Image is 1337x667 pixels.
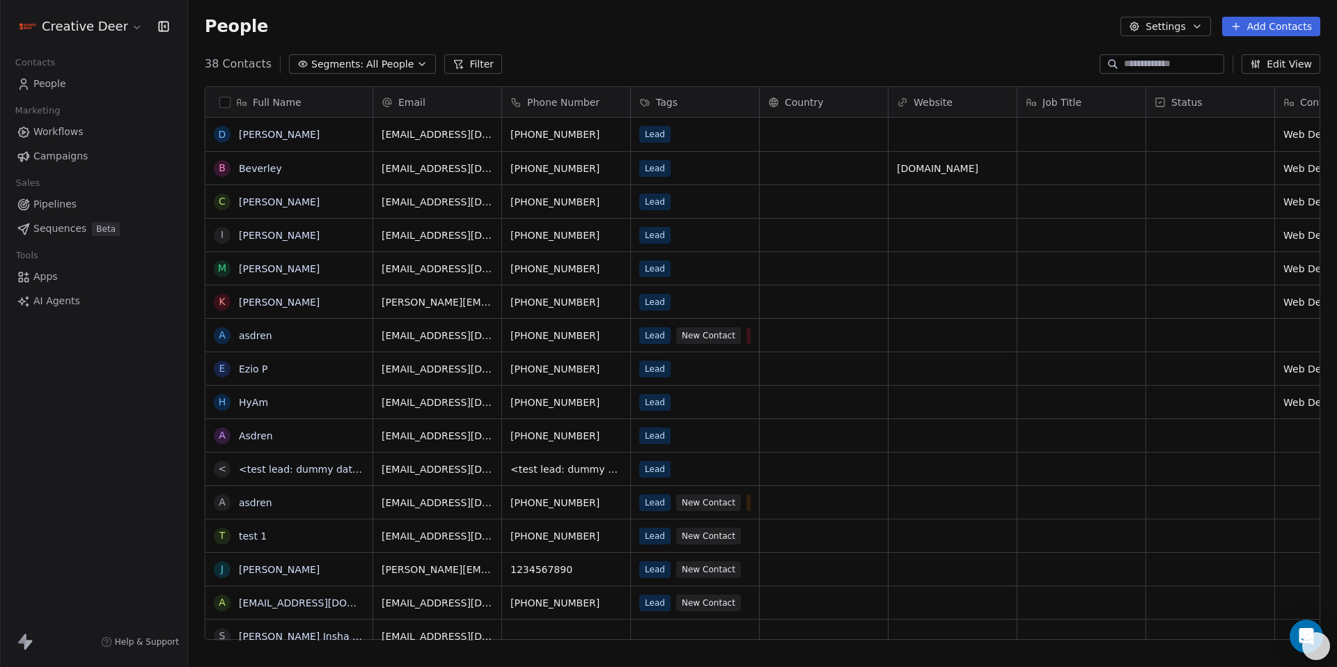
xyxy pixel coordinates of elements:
span: Lead [639,361,671,377]
a: Campaigns [11,145,176,168]
span: [PHONE_NUMBER] [510,395,622,409]
span: Country [785,95,824,109]
a: AI Agents [11,290,176,313]
div: Tags [631,87,759,117]
span: Lead [639,260,671,277]
span: [PHONE_NUMBER] [510,529,622,543]
div: a [219,595,226,610]
button: Creative Deer [17,15,146,38]
div: M [218,261,226,276]
span: Lead [639,494,671,511]
a: [PERSON_NAME] [239,297,320,308]
div: S [219,629,226,643]
span: [PHONE_NUMBER] [510,195,622,209]
div: E [219,361,226,376]
div: Job Title [1017,87,1146,117]
div: Email [373,87,501,117]
span: [EMAIL_ADDRESS][DOMAIN_NAME] [382,329,493,343]
span: [EMAIL_ADDRESS][DOMAIN_NAME] [382,362,493,376]
span: Phone Number [527,95,600,109]
div: < [218,462,226,476]
a: Pipelines [11,193,176,216]
span: New Contact [676,595,741,611]
span: [PHONE_NUMBER] [510,596,622,610]
span: [PHONE_NUMBER] [510,162,622,175]
span: Lead [639,461,671,478]
span: [EMAIL_ADDRESS][DOMAIN_NAME] [382,462,493,476]
span: Lead [639,227,671,244]
span: Lead [639,194,671,210]
span: Marketing [9,100,66,121]
a: [PERSON_NAME] [239,564,320,575]
a: Ezio P [239,363,268,375]
div: I [221,228,224,242]
span: Tags [656,95,678,109]
div: K [219,295,225,309]
span: Help & Support [115,636,179,648]
span: Job Title [1042,95,1081,109]
a: People [11,72,176,95]
button: Filter [444,54,502,74]
span: Website [914,95,953,109]
span: Contacts [9,52,61,73]
span: Tools [10,245,44,266]
span: Lead [639,126,671,143]
span: 1234567890 [510,563,622,576]
button: Edit View [1242,54,1320,74]
div: D [219,127,226,142]
span: [PHONE_NUMBER] [510,262,622,276]
span: <test lead: dummy data for phone_number> [510,462,622,476]
div: B [219,161,226,175]
span: New Contact [676,561,741,578]
span: [EMAIL_ADDRESS][DOMAIN_NAME] [382,228,493,242]
span: Apps [33,269,58,284]
img: Logo%20CD1.pdf%20(1).png [19,18,36,35]
span: New Contact [676,494,741,511]
a: asdren [239,330,272,341]
span: Email [398,95,425,109]
span: Status [1171,95,1203,109]
span: Lead [639,160,671,177]
span: [EMAIL_ADDRESS][DOMAIN_NAME] [382,529,493,543]
span: Sales [10,173,46,194]
button: Settings [1120,17,1210,36]
span: Lead [639,528,671,544]
div: C [219,194,226,209]
span: All People [366,57,414,72]
a: HyAm [239,397,268,408]
span: Sequences [33,221,86,236]
span: [EMAIL_ADDRESS][DOMAIN_NAME] [382,127,493,141]
a: Beverley [239,163,282,174]
a: [PERSON_NAME] Insha [PERSON_NAME] [239,631,433,642]
span: [PHONE_NUMBER] [510,228,622,242]
span: Lead [639,394,671,411]
span: [EMAIL_ADDRESS][DOMAIN_NAME] [382,162,493,175]
span: Lead [639,327,671,344]
span: 38 Contacts [205,56,272,72]
a: SequencesBeta [11,217,176,240]
div: a [219,328,226,343]
div: grid [205,118,373,641]
a: Workflows [11,120,176,143]
button: Add Contacts [1222,17,1320,36]
span: [PHONE_NUMBER] [510,429,622,443]
span: [EMAIL_ADDRESS][DOMAIN_NAME] [382,395,493,409]
span: VIP [746,494,771,511]
a: [PERSON_NAME] [239,196,320,207]
a: Asdren [239,430,273,441]
a: [DOMAIN_NAME] [897,163,978,174]
span: New Contact [676,327,741,344]
a: <test lead: dummy data for first_name> [239,464,437,475]
span: [PHONE_NUMBER] [510,362,622,376]
span: Beta [92,222,120,236]
div: J [221,562,224,576]
span: Lead [639,561,671,578]
span: Pipelines [33,197,77,212]
div: t [219,528,226,543]
span: Lead [639,294,671,311]
a: Help & Support [101,636,179,648]
span: Campaigns [33,149,88,164]
div: a [219,495,226,510]
div: Phone Number [502,87,630,117]
span: Segments: [311,57,363,72]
